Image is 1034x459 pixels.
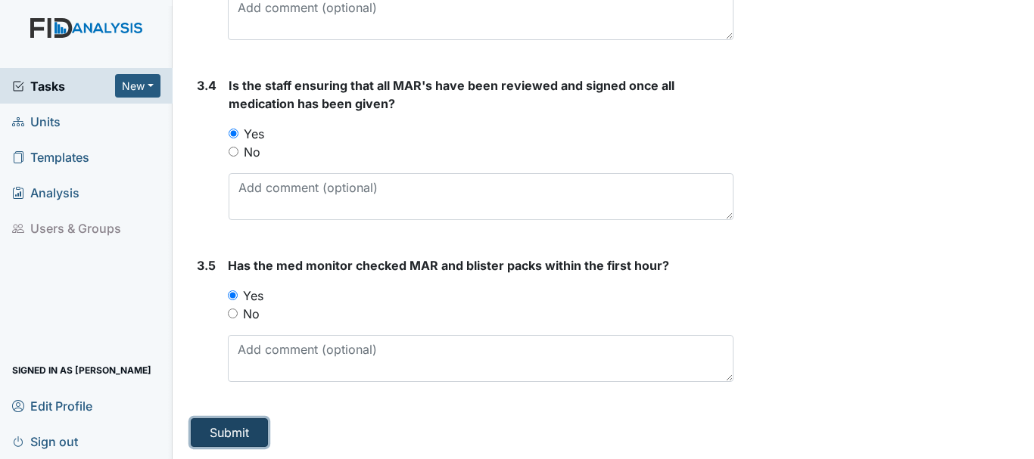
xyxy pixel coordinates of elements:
span: Signed in as [PERSON_NAME] [12,358,151,382]
span: Has the med monitor checked MAR and blister packs within the first hour? [228,258,669,273]
label: Yes [243,287,263,305]
input: No [229,147,238,157]
button: New [115,74,160,98]
a: Tasks [12,77,115,95]
span: Templates [12,145,89,169]
input: No [228,309,238,318]
span: Units [12,110,61,133]
span: Sign out [12,430,78,453]
label: Yes [244,125,264,143]
span: Analysis [12,181,79,204]
input: Yes [228,290,238,300]
input: Yes [229,129,238,138]
label: 3.4 [197,76,216,95]
span: Is the staff ensuring that all MAR's have been reviewed and signed once all medication has been g... [229,78,674,111]
label: No [243,305,260,323]
span: Edit Profile [12,394,92,417]
button: Submit [191,418,268,447]
label: 3.5 [197,256,216,274]
label: No [244,143,260,161]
